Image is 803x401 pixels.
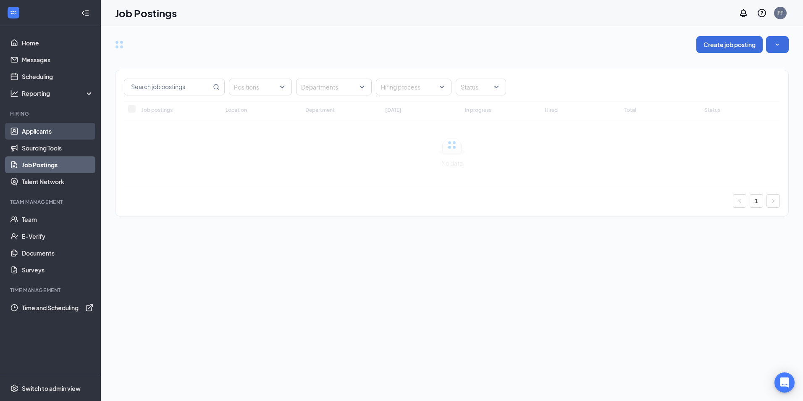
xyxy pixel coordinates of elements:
li: 1 [750,194,763,208]
a: Job Postings [22,156,94,173]
div: FF [777,9,783,16]
a: Surveys [22,261,94,278]
input: Search job postings [124,79,211,95]
a: Home [22,34,94,51]
a: E-Verify [22,228,94,245]
div: Reporting [22,89,94,98]
svg: MagnifyingGlass [213,84,220,90]
svg: Analysis [10,89,18,98]
li: Previous Page [733,194,746,208]
h1: Job Postings [115,6,177,20]
div: Hiring [10,110,92,117]
li: Next Page [766,194,780,208]
button: left [733,194,746,208]
svg: Notifications [738,8,748,18]
a: Scheduling [22,68,94,85]
span: right [771,198,776,203]
a: Documents [22,245,94,261]
a: 1 [750,195,763,207]
div: TIME MANAGEMENT [10,287,92,294]
svg: QuestionInfo [757,8,767,18]
button: SmallChevronDown [766,36,789,53]
div: Switch to admin view [22,384,81,393]
svg: WorkstreamLogo [9,8,18,17]
a: Applicants [22,123,94,140]
a: Messages [22,51,94,68]
a: Sourcing Tools [22,140,94,156]
svg: Collapse [81,9,89,17]
div: Open Intercom Messenger [774,372,795,393]
a: Team [22,211,94,228]
a: Talent Network [22,173,94,190]
div: Team Management [10,198,92,206]
svg: SmallChevronDown [773,40,782,49]
span: left [737,198,742,203]
button: Create job posting [696,36,763,53]
svg: Settings [10,384,18,393]
button: right [766,194,780,208]
a: Time and SchedulingExternalLink [22,299,94,316]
